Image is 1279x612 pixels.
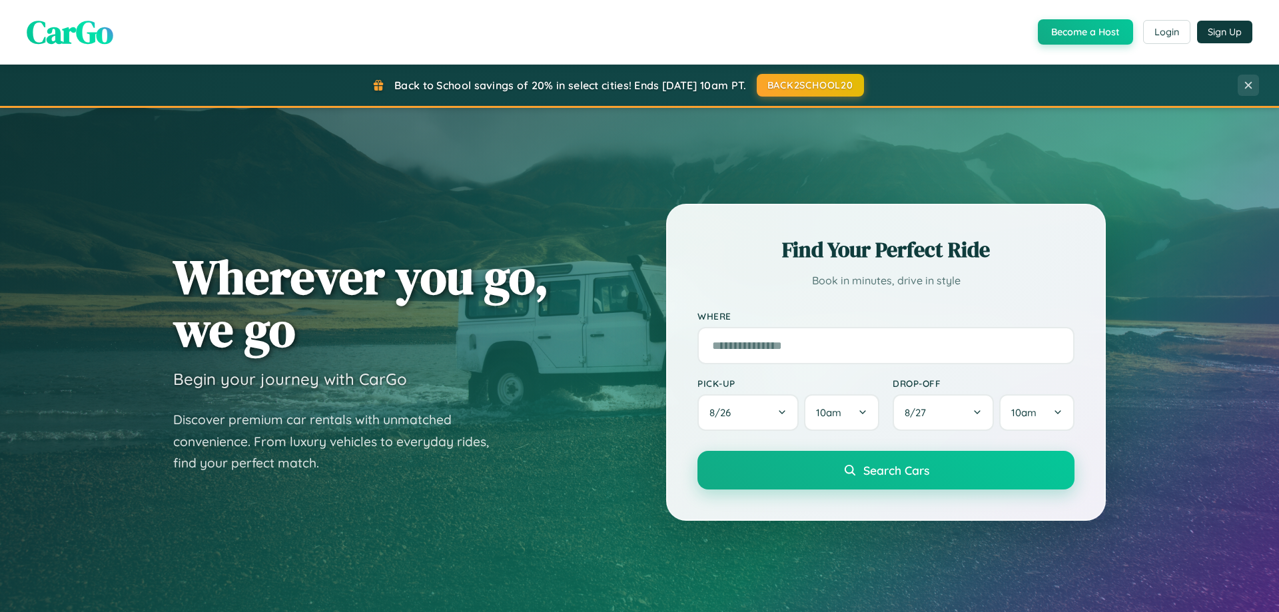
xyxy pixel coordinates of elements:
button: Sign Up [1197,21,1252,43]
button: Become a Host [1038,19,1133,45]
h2: Find Your Perfect Ride [697,235,1074,264]
button: Search Cars [697,451,1074,489]
span: Search Cars [863,463,929,477]
button: 8/27 [893,394,994,431]
span: 8 / 27 [905,406,933,419]
span: 10am [816,406,841,419]
button: BACK2SCHOOL20 [757,74,864,97]
p: Discover premium car rentals with unmatched convenience. From luxury vehicles to everyday rides, ... [173,409,506,474]
p: Book in minutes, drive in style [697,271,1074,290]
button: 10am [999,394,1074,431]
span: 10am [1011,406,1037,419]
button: Login [1143,20,1190,44]
h3: Begin your journey with CarGo [173,369,407,389]
button: 10am [804,394,879,431]
label: Where [697,310,1074,322]
h1: Wherever you go, we go [173,250,549,356]
span: Back to School savings of 20% in select cities! Ends [DATE] 10am PT. [394,79,746,92]
label: Drop-off [893,378,1074,389]
span: CarGo [27,10,113,54]
button: 8/26 [697,394,799,431]
label: Pick-up [697,378,879,389]
span: 8 / 26 [709,406,737,419]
